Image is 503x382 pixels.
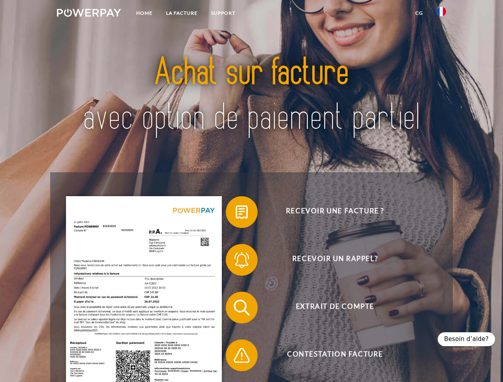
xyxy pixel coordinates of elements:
img: title-powerpay_fr.svg [76,38,427,152]
button: Extrait de compte [226,292,433,324]
img: logo-powerpay-white.svg [57,9,121,17]
img: qb_bill.svg [232,202,252,222]
button: Recevoir une facture ? [226,196,433,228]
a: Home [129,6,159,20]
button: Contestation Facture [226,339,433,371]
button: Recevoir un rappel? [226,244,433,276]
img: qb_bell.svg [232,250,252,270]
span: Extrait de compte [237,292,433,324]
a: CG [409,6,430,20]
a: Support [204,6,242,20]
img: fr [436,7,446,16]
span: Recevoir une facture ? [237,196,433,228]
span: Recevoir un rappel? [237,244,433,276]
img: qb_warning.svg [232,345,252,365]
img: qb_search.svg [232,298,252,318]
a: LA FACTURE [159,6,204,20]
div: Besoin d’aide? [438,332,495,346]
span: Contestation Facture [237,339,433,371]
